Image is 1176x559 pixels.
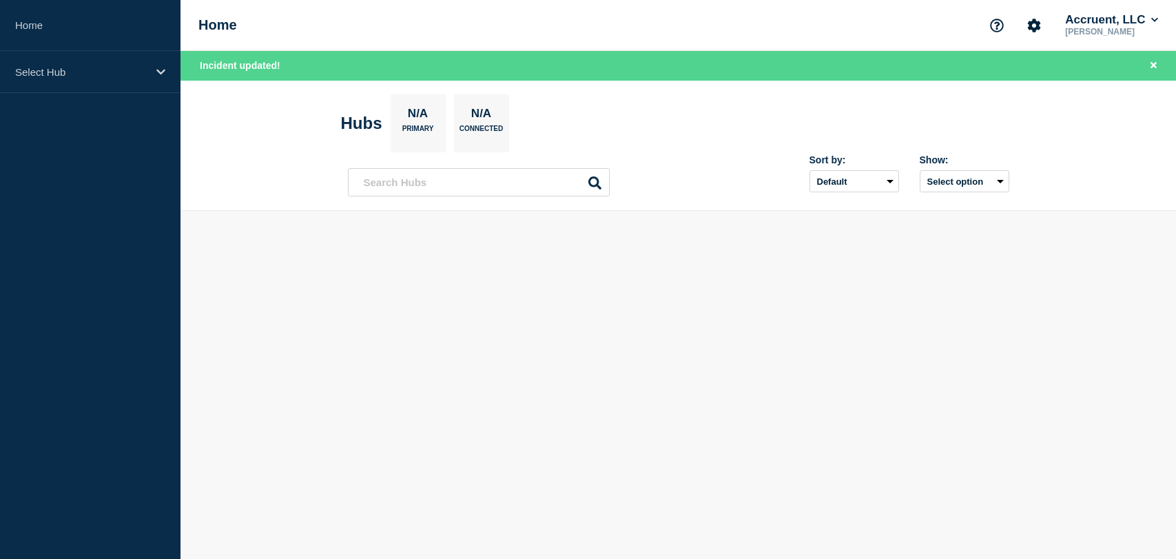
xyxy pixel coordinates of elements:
[809,170,899,192] select: Sort by
[15,66,147,78] p: Select Hub
[1020,11,1049,40] button: Account settings
[1145,58,1162,74] button: Close banner
[198,17,237,33] h1: Home
[809,154,899,165] div: Sort by:
[466,107,496,125] p: N/A
[1062,27,1161,37] p: [PERSON_NAME]
[982,11,1011,40] button: Support
[460,125,503,139] p: Connected
[348,168,610,196] input: Search Hubs
[402,107,433,125] p: N/A
[1062,13,1161,27] button: Accruent, LLC
[341,114,382,133] h2: Hubs
[200,60,280,71] span: Incident updated!
[920,154,1009,165] div: Show:
[402,125,434,139] p: Primary
[920,170,1009,192] button: Select option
